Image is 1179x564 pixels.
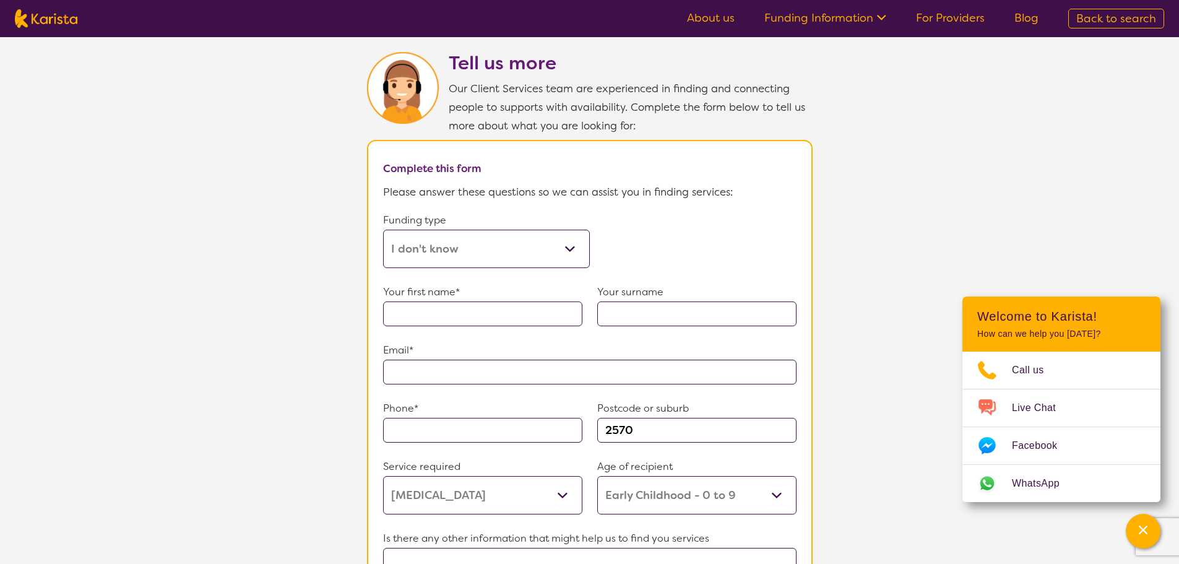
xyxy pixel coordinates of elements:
p: Service required [383,458,582,476]
b: Complete this form [383,162,482,175]
button: Channel Menu [1126,514,1160,549]
p: Email* [383,341,797,360]
a: Back to search [1068,9,1164,28]
img: Karista logo [15,9,77,28]
h2: Welcome to Karista! [977,309,1146,324]
p: Postcode or suburb [597,399,797,418]
span: Facebook [1012,436,1072,455]
p: Our Client Services team are experienced in finding and connecting people to supports with availa... [449,79,813,135]
span: Back to search [1076,11,1156,26]
span: WhatsApp [1012,474,1074,493]
span: Live Chat [1012,399,1071,417]
img: Karista Client Service [367,52,439,124]
p: Please answer these questions so we can assist you in finding services: [383,183,797,201]
p: Your surname [597,283,797,302]
a: For Providers [916,11,985,25]
span: Call us [1012,361,1059,380]
a: Funding Information [764,11,886,25]
p: Your first name* [383,283,582,302]
a: Web link opens in a new tab. [962,465,1160,502]
div: Channel Menu [962,297,1160,502]
p: Phone* [383,399,582,418]
p: Age of recipient [597,458,797,476]
p: Funding type [383,211,590,230]
h2: Tell us more [449,52,813,74]
a: Blog [1014,11,1039,25]
p: How can we help you [DATE]? [977,329,1146,339]
ul: Choose channel [962,352,1160,502]
a: About us [687,11,735,25]
p: Is there any other information that might help us to find you services [383,529,797,548]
